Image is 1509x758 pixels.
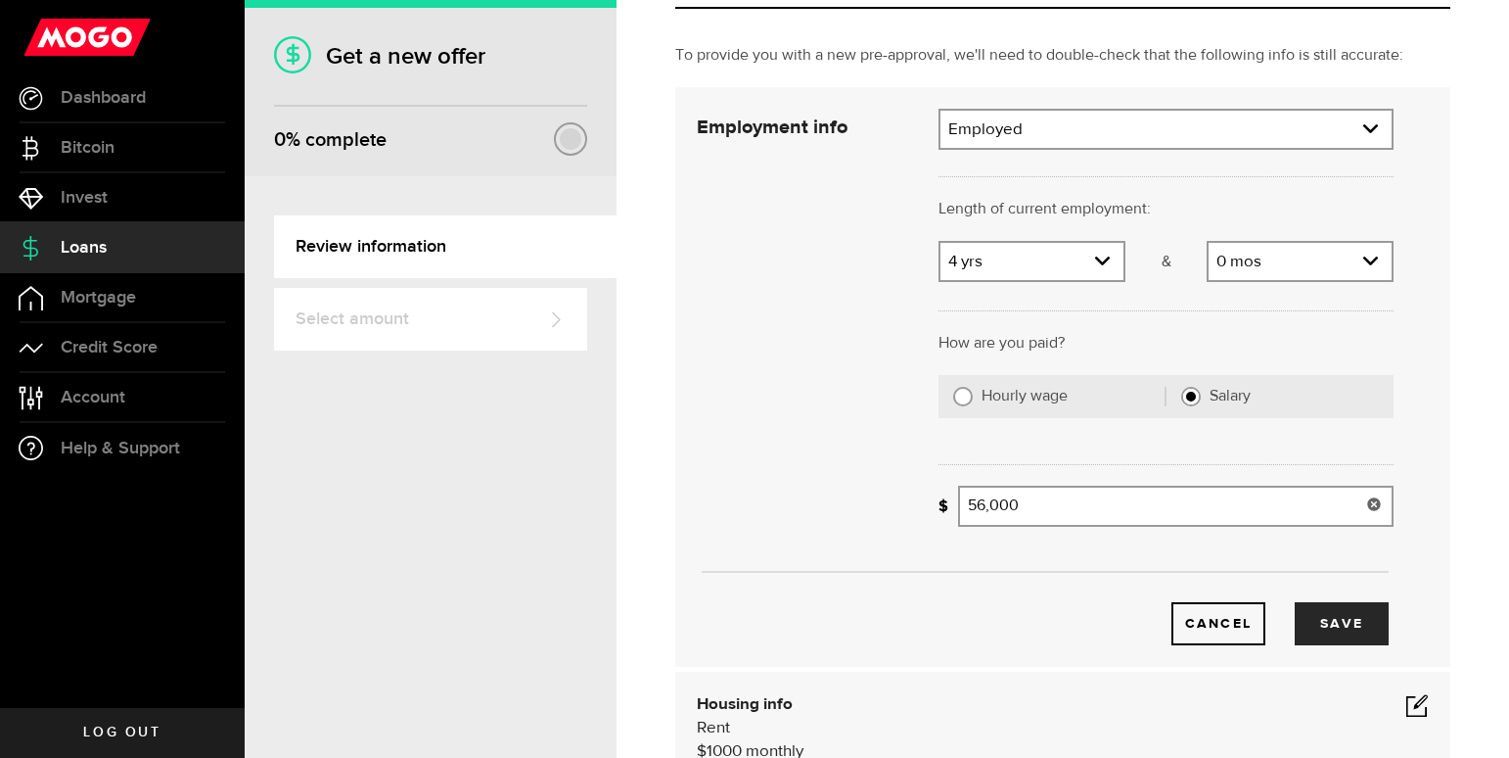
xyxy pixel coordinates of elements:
strong: Employment info [697,118,847,137]
button: Save [1295,602,1389,645]
a: expand select [940,111,1392,148]
span: Rent [697,720,730,736]
a: Select amount [274,288,587,351]
b: Housing info [697,696,793,713]
span: Invest [61,189,108,207]
p: & [1125,251,1206,274]
span: Help & Support [61,440,180,457]
div: % complete [274,122,387,158]
button: Open LiveChat chat widget [16,8,74,67]
input: Hourly wage [953,387,973,406]
span: Account [61,389,125,406]
p: To provide you with a new pre-approval, we'll need to double-check that the following info is sti... [675,44,1450,68]
a: expand select [940,243,1123,280]
button: Cancel [1171,602,1265,645]
label: Hourly wage [982,387,1166,406]
p: Length of current employment: [938,198,1394,221]
span: Credit Score [61,339,158,356]
a: expand select [1209,243,1392,280]
span: Bitcoin [61,139,114,157]
span: Loans [61,239,107,257]
span: Log out [83,726,160,739]
p: How are you paid? [938,332,1394,355]
h1: Get a new offer [274,42,587,71]
a: Review information [274,215,617,278]
span: Dashboard [61,89,146,107]
input: Salary [1181,387,1201,406]
span: 0 [274,128,286,152]
label: Salary [1210,387,1379,406]
span: Mortgage [61,289,136,307]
